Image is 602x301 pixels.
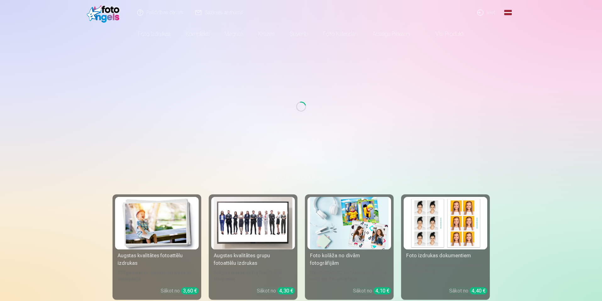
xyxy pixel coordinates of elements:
a: Suvenīri [282,25,316,43]
img: Foto kolāža no divām fotogrāfijām [310,197,389,249]
div: 3,60 € [181,287,199,294]
div: 4,40 € [470,287,487,294]
img: Foto izdrukas dokumentiem [406,197,485,249]
a: Visi produkti [418,25,472,43]
a: Krūzes [251,25,282,43]
div: 210 gsm papīrs, piesātināta krāsa un detalizācija [115,270,199,282]
h3: Foto izdrukas [118,170,485,182]
a: Foto kalendāri [316,25,365,43]
a: Augstas kvalitātes grupu fotoattēlu izdrukasAugstas kvalitātes grupu fotoattēlu izdrukasSpilgtas ... [209,194,297,300]
div: Sākot no [161,287,199,295]
div: Augstas kvalitātes grupu fotoattēlu izdrukas [211,252,295,267]
div: 4,30 € [277,287,295,294]
div: Sākot no [449,287,487,295]
a: Komplekti [178,25,217,43]
a: Atslēgu piekariņi [365,25,418,43]
a: Magnēti [217,25,251,43]
div: Foto izdrukas dokumentiem [404,252,487,259]
a: Foto kolāža no divām fotogrāfijāmFoto kolāža no divām fotogrāfijām[DEMOGRAPHIC_DATA] neaizmirstam... [305,194,394,300]
div: Universālas foto izdrukas dokumentiem (6 fotogrāfijas) [404,262,487,282]
a: Augstas kvalitātes fotoattēlu izdrukasAugstas kvalitātes fotoattēlu izdrukas210 gsm papīrs, piesā... [113,194,201,300]
img: Augstas kvalitātes fotoattēlu izdrukas [118,197,196,249]
img: /fa1 [87,3,123,23]
div: 4,10 € [373,287,391,294]
div: Sākot no [353,287,391,295]
div: Sākot no [257,287,295,295]
img: Augstas kvalitātes grupu fotoattēlu izdrukas [214,197,292,249]
a: Foto izdrukas dokumentiemFoto izdrukas dokumentiemUniversālas foto izdrukas dokumentiem (6 fotogr... [401,194,490,300]
div: Augstas kvalitātes fotoattēlu izdrukas [115,252,199,267]
div: Foto kolāža no divām fotogrāfijām [307,252,391,267]
div: Spilgtas krāsas uz Fuji Film Crystal fotopapīra [211,270,295,282]
a: Foto izdrukas [130,25,178,43]
div: [DEMOGRAPHIC_DATA] neaizmirstami mirkļi vienā skaistā bildē [307,270,391,282]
